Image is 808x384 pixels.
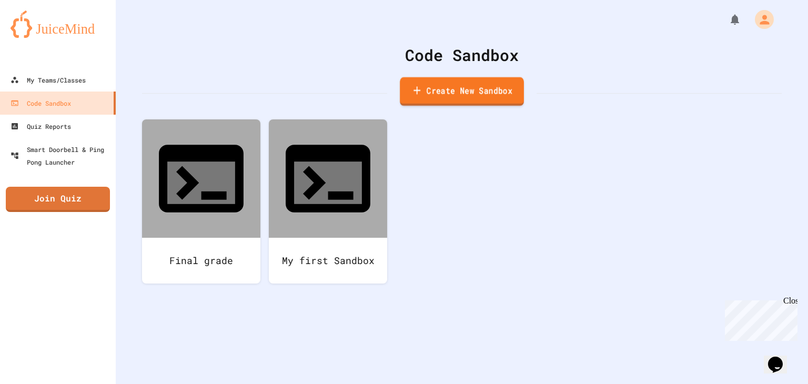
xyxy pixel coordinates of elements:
[721,296,797,341] iframe: chat widget
[400,77,524,106] a: Create New Sandbox
[142,43,782,67] div: Code Sandbox
[764,342,797,373] iframe: chat widget
[142,119,260,284] a: Final grade
[11,97,71,109] div: Code Sandbox
[142,238,260,284] div: Final grade
[11,120,71,133] div: Quiz Reports
[269,119,387,284] a: My first Sandbox
[4,4,73,67] div: Chat with us now!Close
[11,143,112,168] div: Smart Doorbell & Ping Pong Launcher
[744,7,776,32] div: My Account
[269,238,387,284] div: My first Sandbox
[6,187,110,212] a: Join Quiz
[709,11,744,28] div: My Notifications
[11,74,86,86] div: My Teams/Classes
[11,11,105,38] img: logo-orange.svg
